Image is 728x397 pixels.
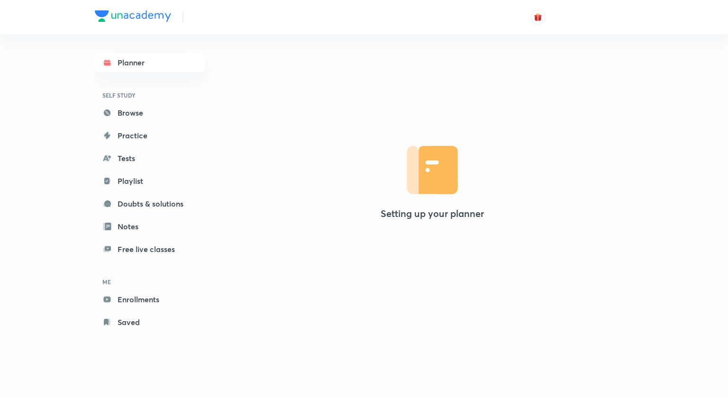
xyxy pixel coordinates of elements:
h4: Setting up your planner [381,208,484,219]
h6: ME [95,274,205,290]
a: Playlist [95,171,205,190]
a: Browse [95,103,205,122]
h6: SELF STUDY [95,87,205,103]
a: Enrollments [95,290,205,309]
a: Planner [95,53,205,72]
a: Saved [95,313,205,332]
img: Company Logo [95,10,171,22]
a: Free live classes [95,240,205,259]
a: Company Logo [95,10,171,24]
a: Notes [95,217,205,236]
img: avatar [534,13,542,21]
button: avatar [530,9,546,25]
a: Practice [95,126,205,145]
a: Doubts & solutions [95,194,205,213]
a: Tests [95,149,205,168]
